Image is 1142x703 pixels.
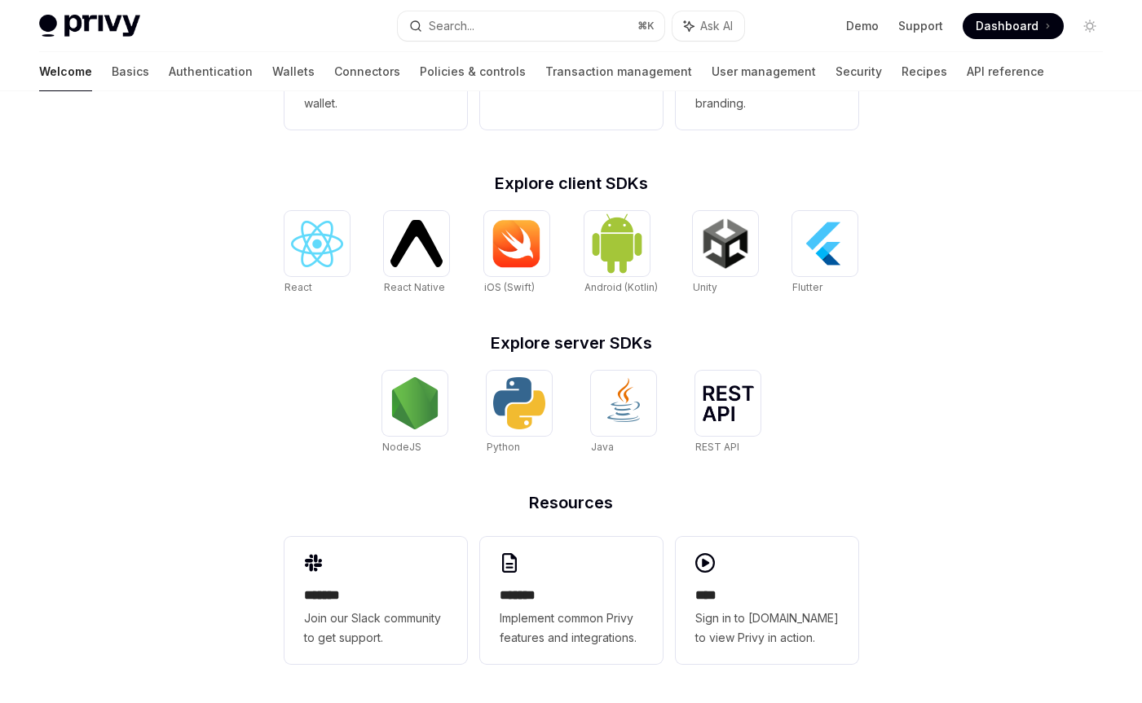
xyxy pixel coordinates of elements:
span: Join our Slack community to get support. [304,609,448,648]
a: API reference [967,52,1044,91]
a: PythonPython [487,371,552,455]
img: NodeJS [389,377,441,429]
a: Connectors [334,52,400,91]
span: React Native [384,281,445,293]
a: **** **Join our Slack community to get support. [284,537,467,664]
span: Java [591,441,614,453]
img: light logo [39,15,140,37]
img: REST API [702,385,754,421]
a: REST APIREST API [695,371,761,455]
img: React [291,221,343,267]
img: Python [493,377,545,429]
a: Recipes [902,52,947,91]
a: User management [712,52,816,91]
a: NodeJSNodeJS [382,371,448,455]
a: Welcome [39,52,92,91]
span: Python [487,441,520,453]
a: Policies & controls [420,52,526,91]
span: ⌘ K [637,20,655,33]
img: iOS (Swift) [491,219,543,268]
a: FlutterFlutter [792,211,858,296]
a: Security [836,52,882,91]
a: Authentication [169,52,253,91]
img: Java [597,377,650,429]
h2: Resources [284,494,858,511]
button: Search...⌘K [398,11,664,41]
h2: Explore server SDKs [284,335,858,351]
img: Android (Kotlin) [591,213,643,274]
span: REST API [695,441,739,453]
a: Basics [112,52,149,91]
a: JavaJava [591,371,656,455]
span: iOS (Swift) [484,281,535,293]
button: Ask AI [672,11,744,41]
a: ****Sign in to [DOMAIN_NAME] to view Privy in action. [676,537,858,664]
a: UnityUnity [693,211,758,296]
a: iOS (Swift)iOS (Swift) [484,211,549,296]
a: React NativeReact Native [384,211,449,296]
img: Flutter [799,217,851,270]
span: React [284,281,312,293]
span: Ask AI [700,18,733,34]
img: Unity [699,217,752,270]
span: Unity [693,281,717,293]
a: Support [898,18,943,34]
a: **** **Implement common Privy features and integrations. [480,537,663,664]
a: Demo [846,18,879,34]
a: Wallets [272,52,315,91]
a: Dashboard [963,13,1064,39]
span: Android (Kotlin) [584,281,658,293]
span: Implement common Privy features and integrations. [500,609,643,648]
span: Flutter [792,281,822,293]
span: Sign in to [DOMAIN_NAME] to view Privy in action. [695,609,839,648]
a: Android (Kotlin)Android (Kotlin) [584,211,658,296]
img: React Native [390,220,443,266]
button: Toggle dark mode [1077,13,1103,39]
h2: Explore client SDKs [284,175,858,191]
span: Dashboard [976,18,1038,34]
span: NodeJS [382,441,421,453]
div: Search... [429,16,474,36]
a: Transaction management [545,52,692,91]
a: ReactReact [284,211,350,296]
